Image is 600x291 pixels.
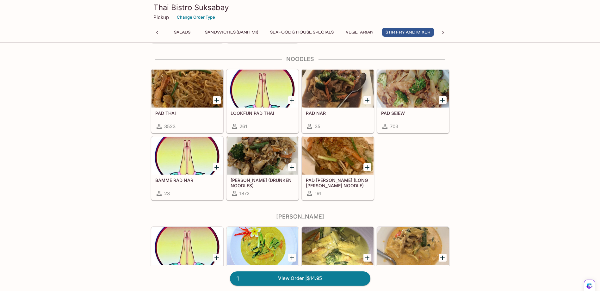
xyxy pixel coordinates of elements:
button: Add PAD WOON SEN (LONG RICE NOODLE) [363,163,371,171]
h5: PAD THAI [155,110,219,116]
button: Add GREEN [363,254,371,262]
div: PAD WOON SEN (LONG RICE NOODLE) [302,137,374,175]
a: 1View Order |$14.95 [230,271,370,285]
div: PAD SEIEW [377,70,449,108]
button: Vegetarian [342,28,377,37]
h5: BAMME RAD NAR [155,177,219,183]
a: PAD [PERSON_NAME] (LONG [PERSON_NAME] NOODLE)191 [302,136,374,200]
button: Add LOOKFUN PAD THAI [288,96,296,104]
span: 261 [239,123,247,129]
div: BAMME RAD NAR [152,137,223,175]
span: 191 [315,190,321,196]
div: RAD NAR [302,70,374,108]
span: 1872 [239,190,250,196]
a: RAD NAR35 [302,69,374,133]
div: PAD THAI [152,70,223,108]
h4: Noodles [151,56,449,63]
div: MASSAMAN [152,227,223,265]
div: YELLOW [227,227,298,265]
button: Add BAMME RAD NAR [213,163,221,171]
div: LOOKFUN PAD THAI [227,70,298,108]
div: PINEAPPLE [377,227,449,265]
a: YELLOW761 [226,227,299,291]
a: MASSAMAN239 [151,227,223,291]
span: 703 [390,123,398,129]
button: Add PAD THAI [213,96,221,104]
h5: [PERSON_NAME] (DRUNKEN NOODLES) [231,177,294,188]
a: LOOKFUN PAD THAI261 [226,69,299,133]
span: 1 [233,274,243,283]
a: PINEAPPLE200 [377,227,449,291]
button: Add PAD SEIEW [439,96,447,104]
h4: [PERSON_NAME] [151,213,449,220]
span: 3523 [164,123,176,129]
img: wiRPAZEX6Qd5GkipxmnKhIy308phxjiv+EHaKbQ5Ce+h88AAAAASUVORK5CYII= [585,282,594,290]
button: Stir Fry and Mixer [382,28,434,37]
h5: PAD [PERSON_NAME] (LONG [PERSON_NAME] NOODLE) [306,177,370,188]
button: Sandwiches (Banh Mi) [201,28,262,37]
a: BAMME RAD NAR23 [151,136,223,200]
div: KEE MAO (DRUNKEN NOODLES) [227,137,298,175]
button: Change Order Type [174,12,218,22]
a: [PERSON_NAME] (DRUNKEN NOODLES)1872 [226,136,299,200]
h5: LOOKFUN PAD THAI [231,110,294,116]
p: Pickup [153,14,169,20]
div: GREEN [302,227,374,265]
h3: Thai Bistro Suksabay [153,3,447,12]
button: Add YELLOW [288,254,296,262]
button: Seafood & House Specials [267,28,337,37]
button: Add PINEAPPLE [439,254,447,262]
span: 35 [315,123,320,129]
button: Salads [168,28,196,37]
span: 23 [164,190,170,196]
button: Add KEE MAO (DRUNKEN NOODLES) [288,163,296,171]
h5: RAD NAR [306,110,370,116]
button: Add RAD NAR [363,96,371,104]
a: GREEN687 [302,227,374,291]
a: PAD SEIEW703 [377,69,449,133]
h5: PAD SEIEW [381,110,445,116]
a: PAD THAI3523 [151,69,223,133]
button: Add MASSAMAN [213,254,221,262]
